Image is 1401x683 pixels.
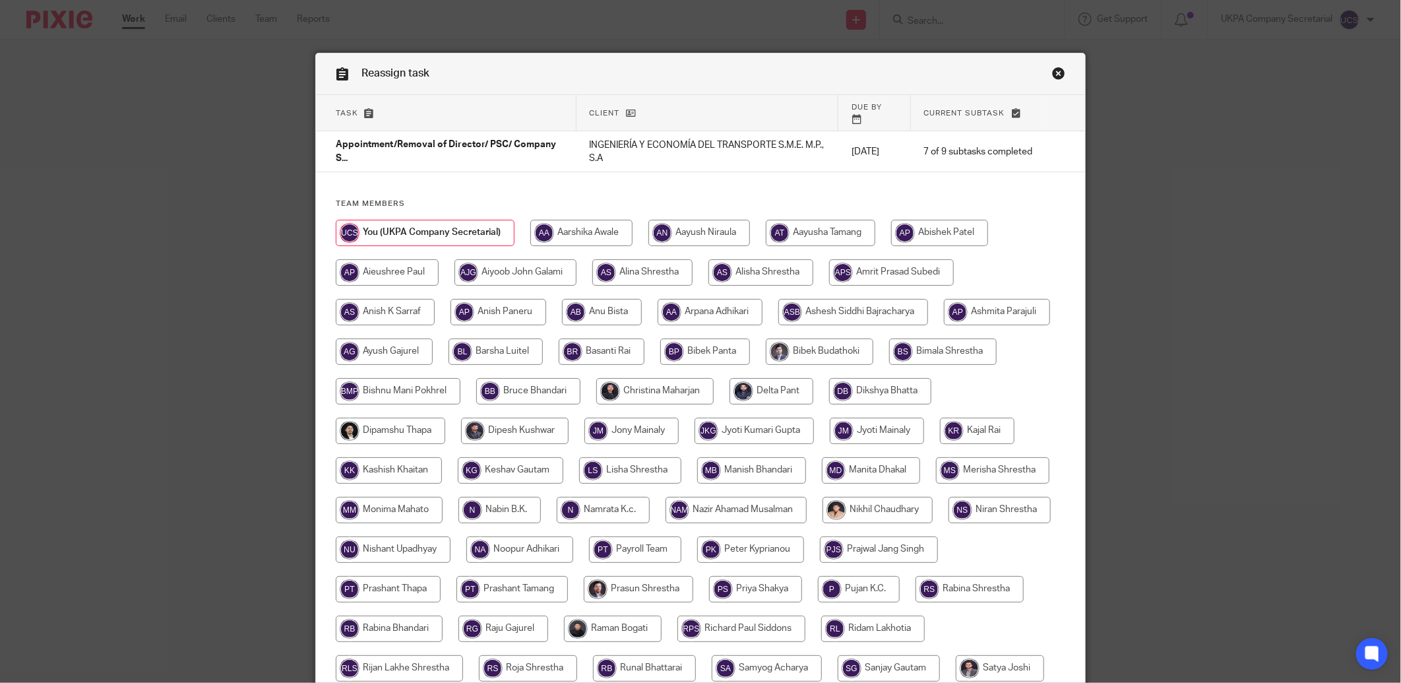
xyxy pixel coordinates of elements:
span: Appointment/Removal of Director/ PSC/ Company S... [336,141,556,164]
td: 7 of 9 subtasks completed [910,131,1045,172]
h4: Team members [336,199,1065,209]
span: Client [590,110,620,117]
span: Due by [852,104,882,111]
span: Reassign task [361,68,429,79]
span: Task [336,110,358,117]
span: Current subtask [924,110,1005,117]
p: [DATE] [852,145,897,158]
a: Close this dialog window [1052,67,1065,84]
p: INGENIERÍA Y ECONOMÍA DEL TRANSPORTE S.M.E. M.P., S.A [589,139,825,166]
